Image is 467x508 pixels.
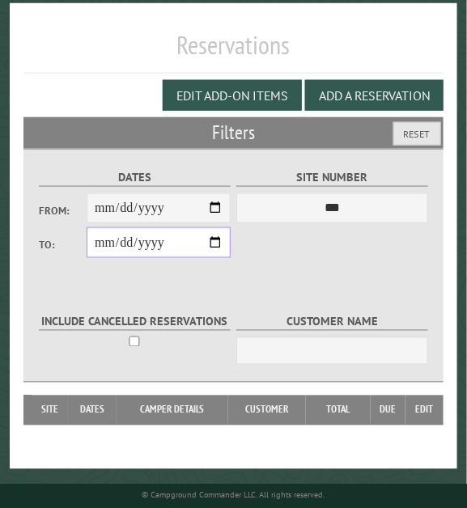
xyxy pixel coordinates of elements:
[305,80,444,111] button: Add a Reservation
[228,396,306,425] th: Customer
[68,396,116,425] th: Dates
[236,168,429,187] label: Site Number
[39,168,231,187] label: Dates
[371,396,406,425] th: Due
[236,313,429,332] label: Customer Name
[405,396,444,425] th: Edit
[39,313,231,332] label: Include Cancelled Reservations
[32,396,68,425] th: Site
[39,203,87,218] label: From:
[117,396,228,425] th: Camper Details
[39,237,87,252] label: To:
[393,122,441,146] button: Reset
[23,29,444,74] h1: Reservations
[163,80,302,111] button: Edit Add-on Items
[142,490,325,501] small: © Campground Commander LLC. All rights reserved.
[23,117,444,148] h2: Filters
[306,396,371,425] th: Total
